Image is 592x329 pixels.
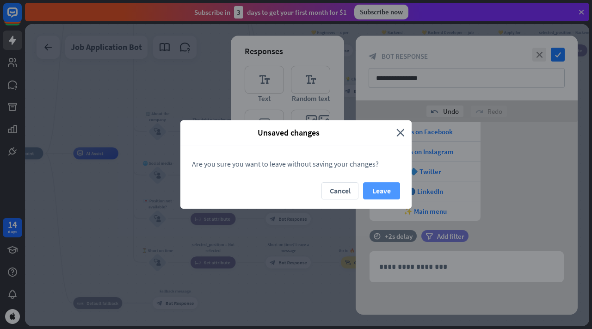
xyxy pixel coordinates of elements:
button: Cancel [321,182,358,199]
i: close [396,127,405,138]
span: Unsaved changes [187,127,389,138]
span: Are you sure you want to leave without saving your changes? [192,159,379,168]
button: Open LiveChat chat widget [7,4,35,31]
button: Leave [363,182,400,199]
